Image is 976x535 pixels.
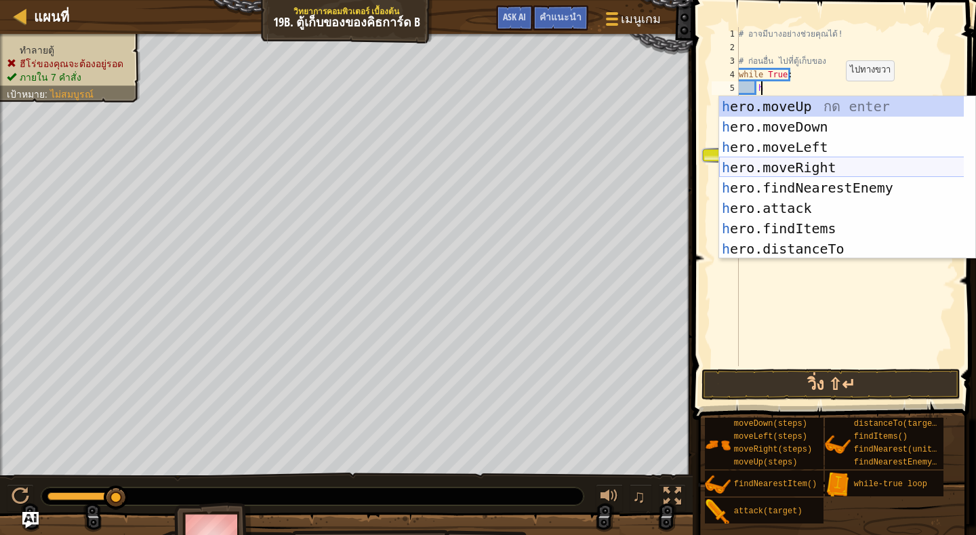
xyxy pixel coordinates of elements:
[712,122,739,136] div: 8
[50,89,94,100] span: ไม่สมบูรณ์
[854,458,942,467] span: findNearestEnemy()
[596,484,623,512] button: ปรับระดับเสียง
[854,479,927,489] span: while-true loop
[22,512,39,528] button: Ask AI
[734,432,807,441] span: moveLeft(steps)
[630,484,653,512] button: ♫
[20,72,81,83] span: ภายใน 7 คำสั่ง
[621,10,661,28] span: เมนูเกม
[734,419,807,429] span: moveDown(steps)
[854,445,942,454] span: findNearest(units)
[496,5,533,31] button: Ask AI
[712,68,739,81] div: 4
[712,27,739,41] div: 1
[7,484,34,512] button: Ctrl + P: Play
[45,89,50,100] span: :
[712,136,739,149] div: 9
[712,54,739,68] div: 3
[712,95,739,108] div: 6
[7,43,130,57] li: ทำลายตู้
[854,432,908,441] span: findItems()
[7,89,45,100] span: เป้าหมาย
[712,108,739,122] div: 7
[7,57,130,71] li: ฮีโร่ของคุณจะต้องอยู่รอด
[712,149,739,163] div: 10
[7,71,130,84] li: ภายใน 7 คำสั่ง
[705,472,731,498] img: portrait.png
[712,81,739,95] div: 5
[659,484,686,512] button: สลับเป็นเต็มจอ
[20,58,123,69] span: ฮีโร่ของคุณจะต้องอยู่รอด
[27,7,69,26] a: แผนที่
[705,432,731,458] img: portrait.png
[632,486,646,507] span: ♫
[34,7,69,26] span: แผนที่
[825,432,851,458] img: portrait.png
[712,41,739,54] div: 2
[734,445,812,454] span: moveRight(steps)
[701,369,960,400] button: วิ่ง ⇧↵
[20,45,54,56] span: ทำลายตู้
[734,479,817,489] span: findNearestItem()
[854,419,942,429] span: distanceTo(target)
[825,472,851,498] img: portrait.png
[850,65,891,75] code: ไปทางขวา
[734,507,802,516] span: attack(target)
[540,10,582,23] span: คำแนะนำ
[595,5,669,37] button: เมนูเกม
[705,499,731,525] img: portrait.png
[503,10,526,23] span: Ask AI
[734,458,798,467] span: moveUp(steps)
